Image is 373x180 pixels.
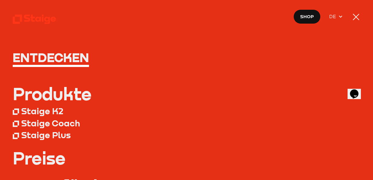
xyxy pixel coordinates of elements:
[21,118,80,128] div: Staige Coach
[293,9,321,24] a: Shop
[13,85,92,102] div: Produkte
[329,13,338,20] span: DE
[300,13,314,20] span: Shop
[13,105,360,117] a: Staige K2
[13,150,360,167] a: Preise
[21,130,71,140] div: Staige Plus
[348,81,367,99] iframe: chat widget
[21,106,63,116] div: Staige K2
[13,117,360,129] a: Staige Coach
[13,129,360,141] a: Staige Plus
